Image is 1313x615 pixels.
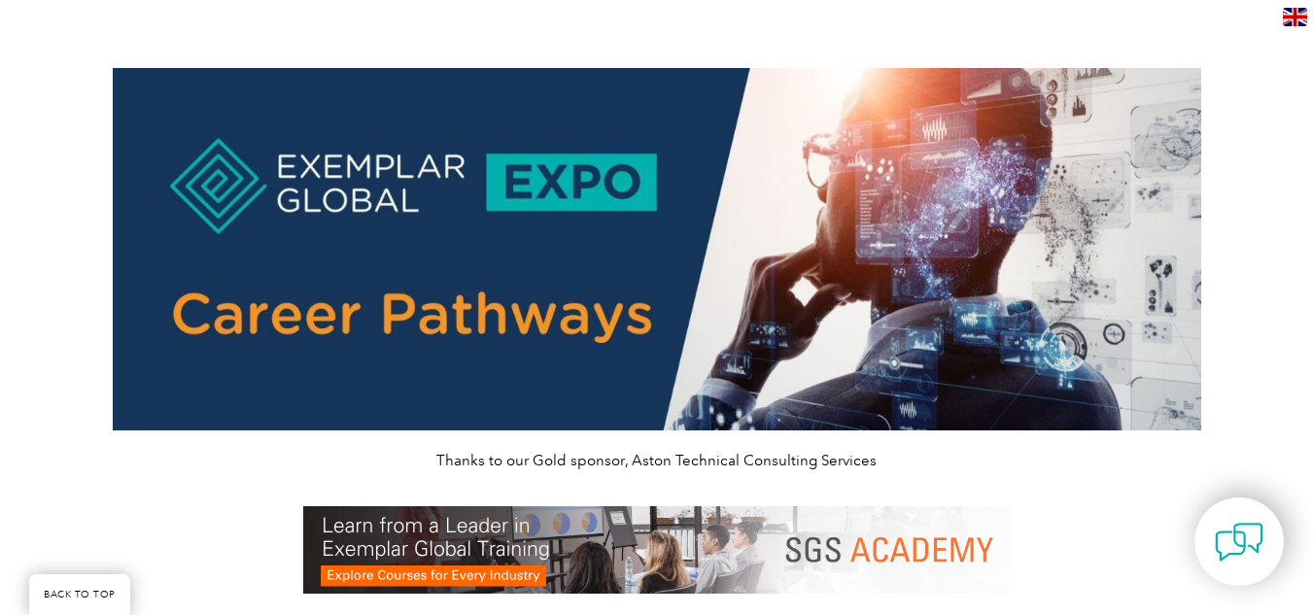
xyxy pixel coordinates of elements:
img: SGS [303,506,1011,594]
p: Thanks to our Gold sponsor, Aston Technical Consulting Services [113,450,1201,471]
img: contact-chat.png [1215,518,1263,566]
img: en [1283,8,1307,26]
img: career pathways [113,68,1201,430]
a: BACK TO TOP [29,574,130,615]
